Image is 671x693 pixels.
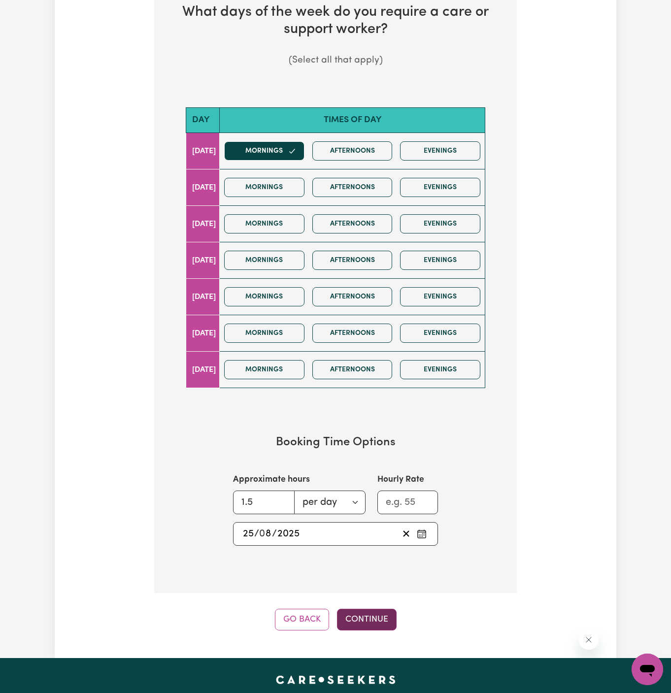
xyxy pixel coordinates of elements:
[400,141,480,161] button: Evenings
[224,287,304,306] button: Mornings
[312,360,393,379] button: Afternoons
[277,527,300,541] input: ----
[400,287,480,306] button: Evenings
[170,54,501,68] p: (Select all that apply)
[186,352,220,388] td: [DATE]
[632,654,663,685] iframe: Button to launch messaging window
[224,178,304,197] button: Mornings
[399,527,414,541] button: Clear start date
[312,178,393,197] button: Afternoons
[224,141,304,161] button: Mornings
[400,324,480,343] button: Evenings
[186,435,485,450] h3: Booking Time Options
[186,206,220,242] td: [DATE]
[186,315,220,352] td: [DATE]
[224,360,304,379] button: Mornings
[233,491,295,514] input: e.g. 2.5
[377,473,424,486] label: Hourly Rate
[312,324,393,343] button: Afternoons
[312,287,393,306] button: Afternoons
[233,473,310,486] label: Approximate hours
[272,528,277,539] span: /
[224,214,304,233] button: Mornings
[224,251,304,270] button: Mornings
[6,7,60,15] span: Need any help?
[400,251,480,270] button: Evenings
[275,609,329,630] button: Go Back
[186,133,220,169] td: [DATE]
[220,107,485,132] th: Times of day
[400,178,480,197] button: Evenings
[186,242,220,279] td: [DATE]
[224,324,304,343] button: Mornings
[259,529,265,539] span: 0
[276,676,396,684] a: Careseekers home page
[242,527,254,541] input: --
[400,360,480,379] button: Evenings
[579,630,599,650] iframe: Close message
[186,107,220,132] th: Day
[254,528,259,539] span: /
[312,214,393,233] button: Afternoons
[312,141,393,161] button: Afternoons
[186,169,220,206] td: [DATE]
[260,527,272,541] input: --
[170,4,501,38] h2: What days of the week do you require a care or support worker?
[312,251,393,270] button: Afternoons
[186,279,220,315] td: [DATE]
[337,609,397,630] button: Continue
[377,491,438,514] input: e.g. 55
[400,214,480,233] button: Evenings
[414,527,430,541] button: Pick an approximate start date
